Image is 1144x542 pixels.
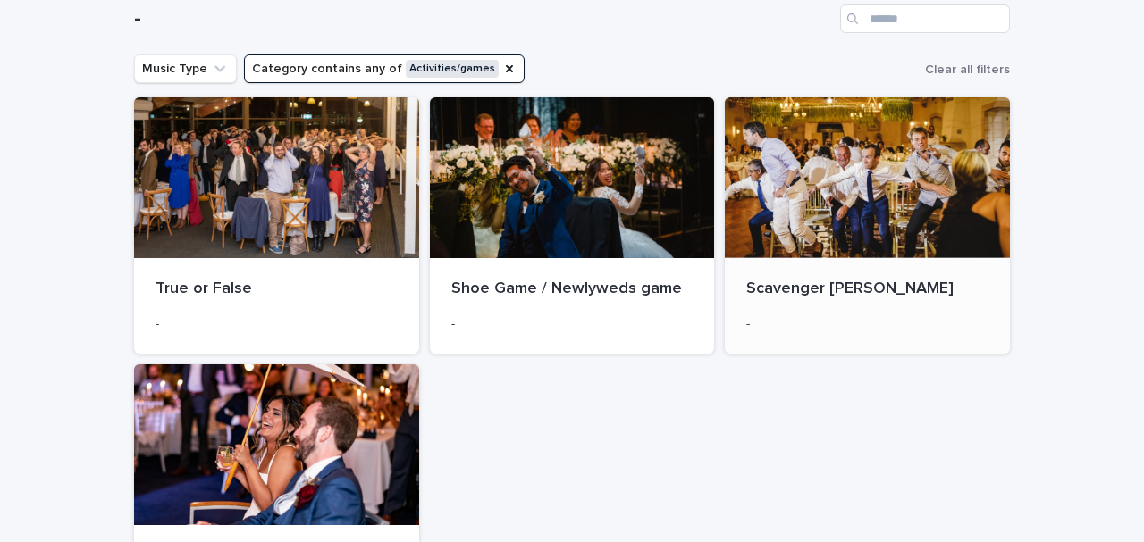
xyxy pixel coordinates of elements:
[925,63,1010,76] span: Clear all filters
[746,279,988,299] p: Scavenger [PERSON_NAME]
[725,97,1010,353] a: Scavenger [PERSON_NAME]-
[156,279,398,299] p: True or False
[746,317,988,332] p: -
[134,54,237,83] button: Music Type
[451,317,694,332] p: -
[134,97,419,353] a: True or False-
[918,56,1010,83] button: Clear all filters
[244,54,525,83] button: Category
[430,97,715,353] a: Shoe Game / Newlyweds game-
[840,4,1010,33] input: Search
[156,317,398,332] p: -
[451,279,694,299] p: Shoe Game / Newlyweds game
[134,6,833,32] h1: -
